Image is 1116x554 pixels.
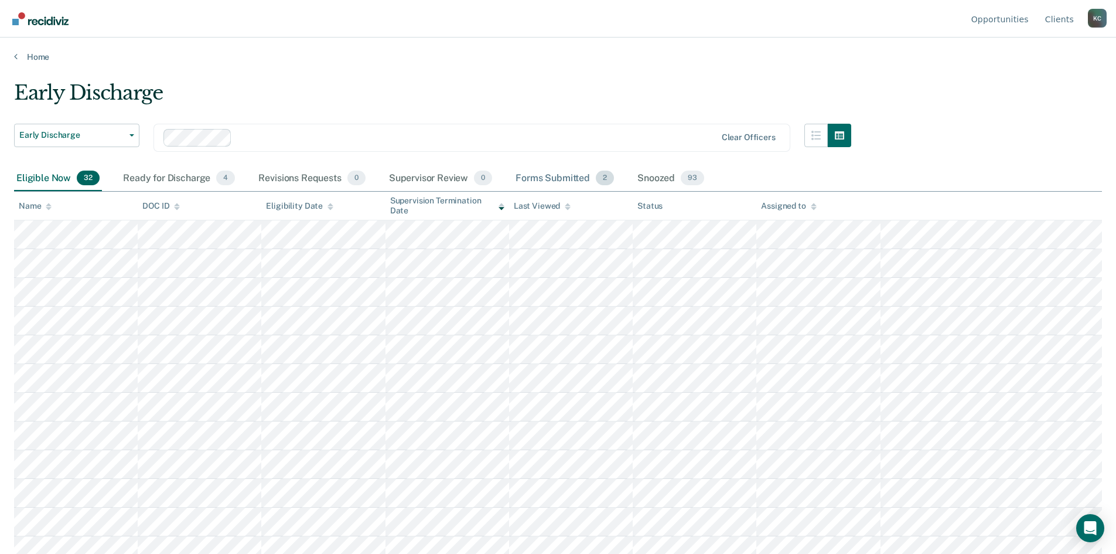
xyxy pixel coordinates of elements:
[1088,9,1107,28] button: Profile dropdown button
[1088,9,1107,28] div: K C
[121,166,237,192] div: Ready for Discharge4
[142,201,180,211] div: DOC ID
[266,201,333,211] div: Eligibility Date
[19,130,125,140] span: Early Discharge
[14,124,139,147] button: Early Discharge
[474,171,492,186] span: 0
[12,12,69,25] img: Recidiviz
[347,171,366,186] span: 0
[256,166,367,192] div: Revisions Requests0
[637,201,663,211] div: Status
[513,166,616,192] div: Forms Submitted2
[19,201,52,211] div: Name
[635,166,707,192] div: Snoozed93
[596,171,614,186] span: 2
[387,166,495,192] div: Supervisor Review0
[761,201,816,211] div: Assigned to
[14,81,851,114] div: Early Discharge
[722,132,776,142] div: Clear officers
[514,201,571,211] div: Last Viewed
[681,171,704,186] span: 93
[1076,514,1104,542] div: Open Intercom Messenger
[14,166,102,192] div: Eligible Now32
[216,171,235,186] span: 4
[77,171,100,186] span: 32
[14,52,1102,62] a: Home
[390,196,504,216] div: Supervision Termination Date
